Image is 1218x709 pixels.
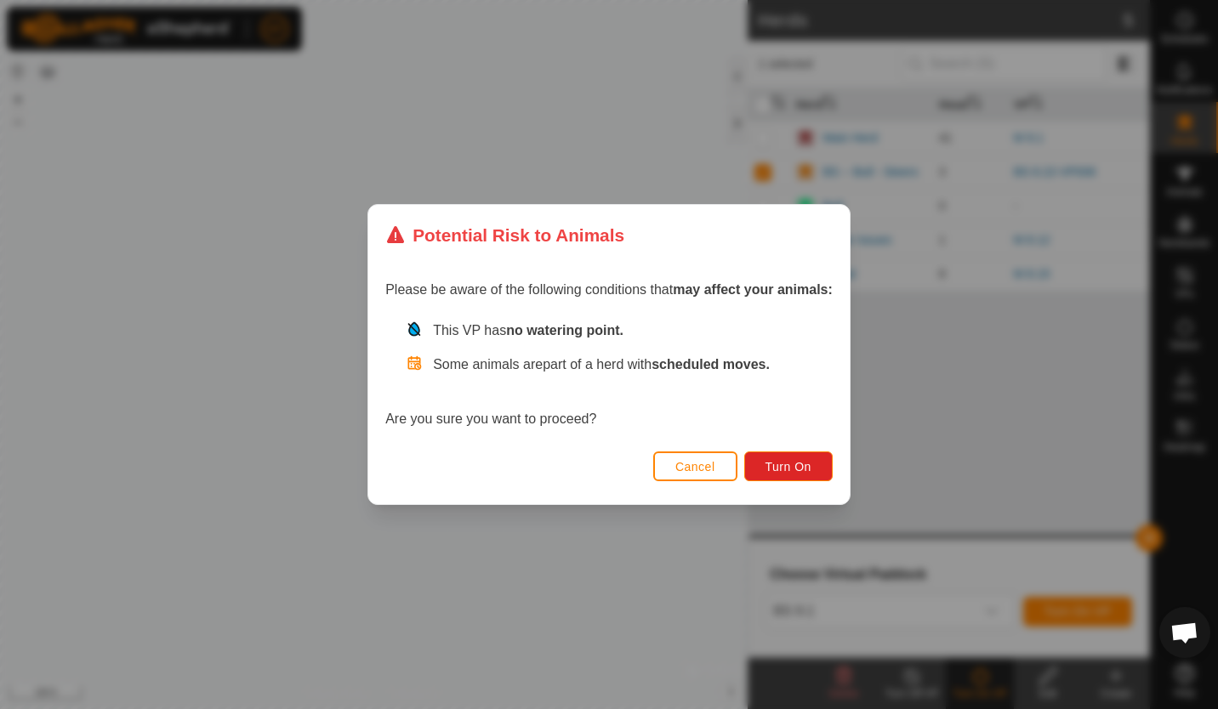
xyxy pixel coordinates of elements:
span: Cancel [675,460,715,474]
strong: no watering point. [506,323,623,337]
strong: may affect your animals: [673,282,833,297]
span: This VP has [433,323,623,337]
strong: scheduled moves. [652,357,770,372]
span: Turn On [766,460,811,474]
div: Are you sure you want to proceed? [385,320,833,429]
p: Some animals are [433,354,833,375]
div: Potential Risk to Animals [385,222,624,248]
button: Cancel [653,451,737,481]
span: part of a herd with [543,357,770,372]
a: Open chat [1159,607,1210,658]
button: Turn On [744,451,833,481]
span: Please be aware of the following conditions that [385,282,833,297]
